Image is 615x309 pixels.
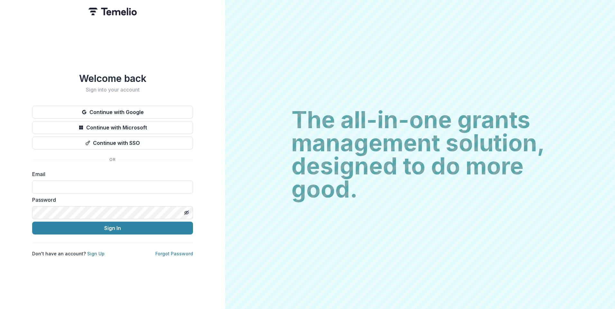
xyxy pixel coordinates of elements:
p: Don't have an account? [32,250,105,257]
h1: Welcome back [32,73,193,84]
label: Email [32,170,189,178]
button: Toggle password visibility [181,207,192,218]
img: Temelio [88,8,137,15]
button: Continue with SSO [32,137,193,149]
button: Continue with Microsoft [32,121,193,134]
a: Forgot Password [155,251,193,256]
a: Sign Up [87,251,105,256]
button: Sign In [32,222,193,234]
button: Continue with Google [32,106,193,119]
label: Password [32,196,189,204]
h2: Sign into your account [32,87,193,93]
